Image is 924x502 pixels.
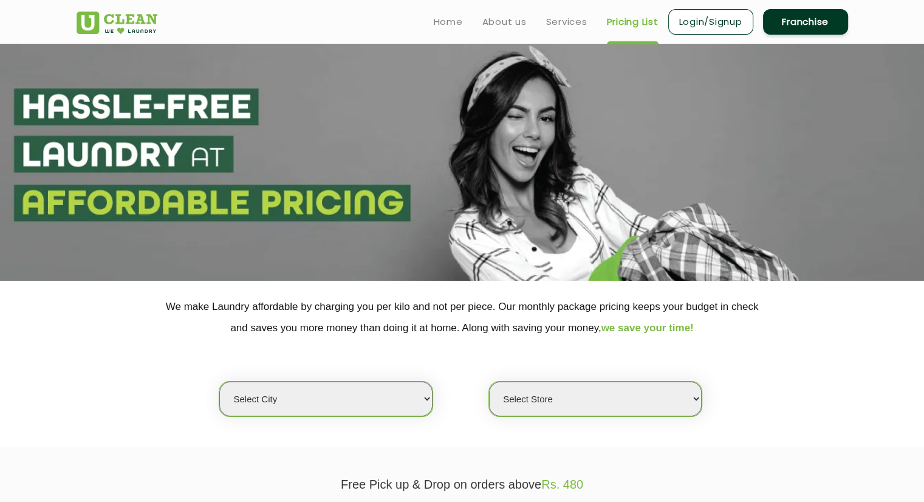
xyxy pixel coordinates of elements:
a: Login/Signup [668,9,753,35]
span: Rs. 480 [541,478,583,491]
a: Franchise [763,9,848,35]
img: UClean Laundry and Dry Cleaning [77,12,157,34]
a: About us [482,15,527,29]
p: We make Laundry affordable by charging you per kilo and not per piece. Our monthly package pricin... [77,296,848,339]
a: Services [546,15,587,29]
a: Home [434,15,463,29]
p: Free Pick up & Drop on orders above [77,478,848,492]
a: Pricing List [607,15,659,29]
span: we save your time! [601,322,694,334]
